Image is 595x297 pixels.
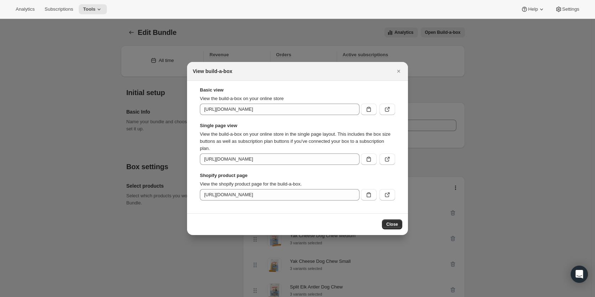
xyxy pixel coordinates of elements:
span: Settings [562,6,579,12]
span: Analytics [16,6,35,12]
button: Analytics [11,4,39,14]
button: Tools [79,4,107,14]
button: Close [382,219,402,229]
div: Open Intercom Messenger [571,266,588,283]
button: Settings [551,4,584,14]
span: Tools [83,6,95,12]
button: Subscriptions [40,4,77,14]
strong: Single page view [200,122,395,129]
span: Close [386,222,398,227]
p: View the build-a-box on your online store in the single page layout. This includes the box size b... [200,131,395,152]
span: Subscriptions [45,6,73,12]
strong: Shopify product page [200,172,395,179]
button: Close [394,66,404,76]
strong: Basic view [200,87,395,94]
button: Help [517,4,549,14]
p: View the build-a-box on your online store [200,95,395,102]
p: View the shopify product page for the build-a-box. [200,181,395,188]
h2: View build-a-box [193,68,232,75]
span: Help [528,6,538,12]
